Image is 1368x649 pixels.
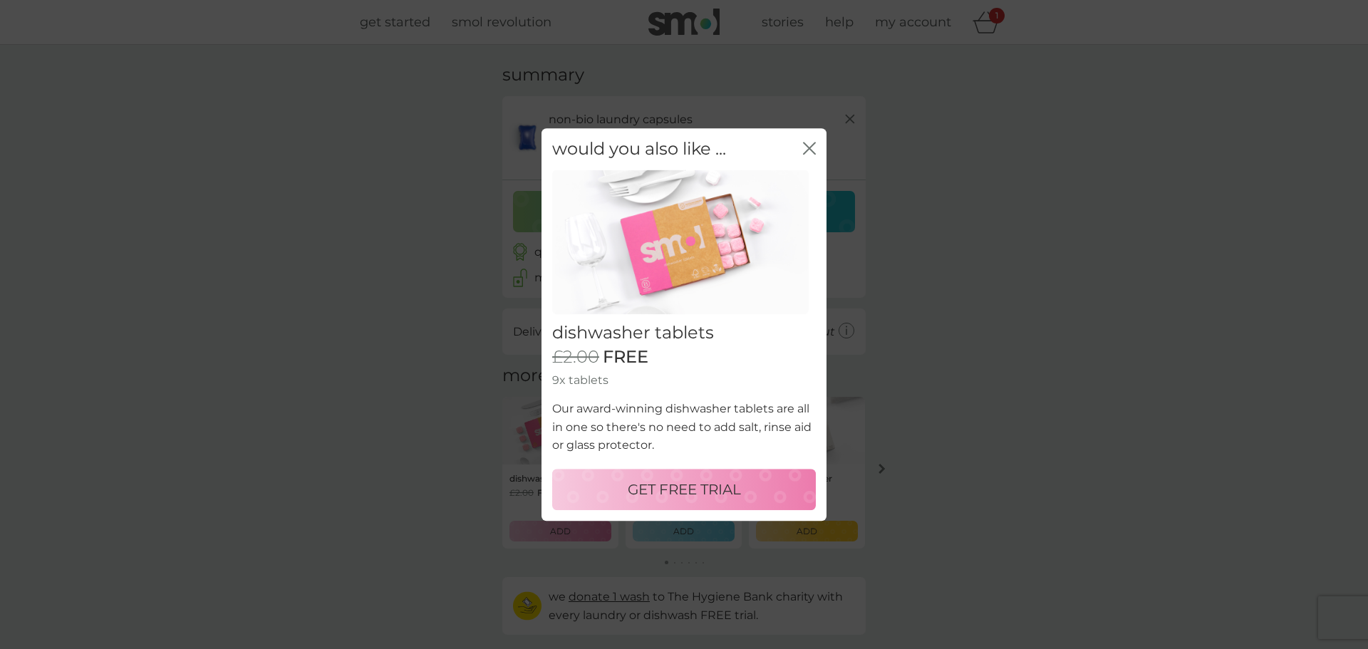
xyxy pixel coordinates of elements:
span: £2.00 [552,347,599,368]
p: Our award-winning dishwasher tablets are all in one so there's no need to add salt, rinse aid or ... [552,400,816,455]
span: FREE [603,347,648,368]
p: 9x tablets [552,371,816,390]
button: GET FREE TRIAL [552,469,816,510]
button: close [803,142,816,157]
h2: dishwasher tablets [552,323,816,343]
h2: would you also like ... [552,139,726,160]
p: GET FREE TRIAL [628,478,741,501]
